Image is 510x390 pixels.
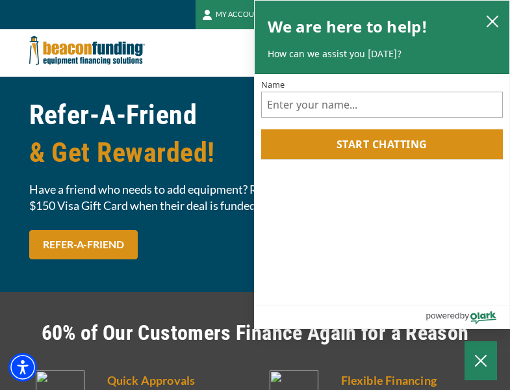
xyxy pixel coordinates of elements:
span: & Get Rewarded! [29,134,481,172]
a: Powered by Olark [426,306,509,328]
h2: We are here to help! [268,14,428,40]
button: Close Chatbox [465,341,497,380]
h5: Flexible Financing [341,370,481,390]
h1: Refer-A-Friend [29,96,481,172]
input: Name [261,92,504,118]
div: Accessibility Menu [8,353,37,382]
h5: Quick Approvals [107,370,248,390]
img: Beacon Funding Corporation logo [29,29,145,71]
p: How can we assist you [DATE]? [268,47,497,60]
h2: 60% of Our Customers Finance Again for a Reason [29,318,481,348]
span: by [460,307,469,324]
button: close chatbox [482,12,503,30]
span: powered [426,307,459,324]
span: Have a friend who needs to add equipment? Refer them to us and you can each take home a $150 Visa... [29,181,481,214]
button: Start chatting [261,129,504,159]
a: REFER-A-FRIEND [29,230,138,259]
label: Name [261,81,504,89]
